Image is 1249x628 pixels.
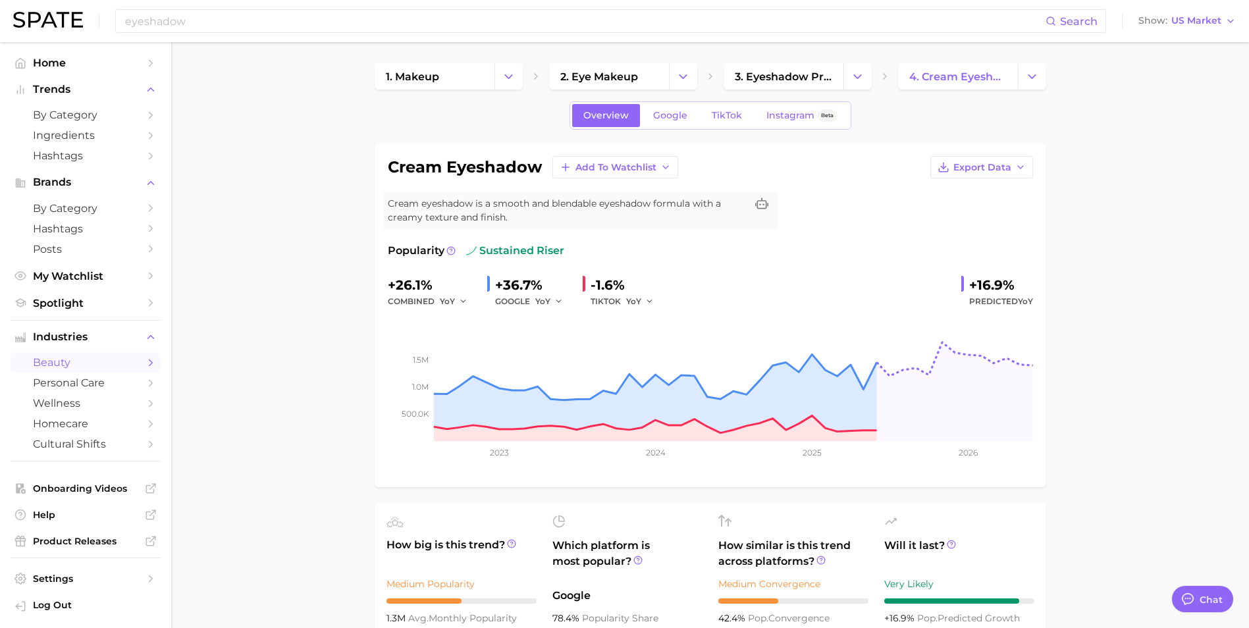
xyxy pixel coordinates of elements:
[645,448,665,458] tspan: 2024
[33,202,138,215] span: by Category
[969,275,1033,296] div: +16.9%
[11,327,161,347] button: Industries
[495,275,572,296] div: +36.7%
[766,110,814,121] span: Instagram
[552,538,703,581] span: Which platform is most popular?
[11,125,161,145] a: Ingredients
[748,612,768,624] abbr: popularity index
[11,531,161,551] a: Product Releases
[33,149,138,162] span: Hashtags
[11,145,161,166] a: Hashtags
[440,294,468,309] button: YoY
[724,63,843,90] a: 3. eyeshadow products
[11,595,161,617] a: Log out. Currently logged in with e-mail emarkus@milanicosmetics.com.
[11,393,161,413] a: wellness
[33,176,138,188] span: Brands
[1171,17,1221,24] span: US Market
[11,505,161,525] a: Help
[388,197,746,224] span: Cream eyeshadow is a smooth and blendable eyeshadow formula with a creamy texture and finish.
[33,573,138,585] span: Settings
[375,63,494,90] a: 1. makeup
[591,294,663,309] div: TIKTOK
[33,356,138,369] span: beauty
[388,159,542,175] h1: cream eyeshadow
[33,270,138,282] span: My Watchlist
[388,243,444,259] span: Popularity
[930,156,1033,178] button: Export Data
[669,63,697,90] button: Change Category
[33,109,138,121] span: by Category
[11,105,161,125] a: by Category
[803,448,822,458] tspan: 2025
[33,57,138,69] span: Home
[560,70,638,83] span: 2. eye makeup
[718,612,748,624] span: 42.4%
[489,448,508,458] tspan: 2023
[1138,17,1167,24] span: Show
[535,296,550,307] span: YoY
[701,104,753,127] a: TikTok
[1135,13,1239,30] button: ShowUS Market
[33,129,138,142] span: Ingredients
[653,110,687,121] span: Google
[494,63,523,90] button: Change Category
[33,222,138,235] span: Hashtags
[33,417,138,430] span: homecare
[33,535,138,547] span: Product Releases
[1018,63,1046,90] button: Change Category
[1060,15,1098,28] span: Search
[33,438,138,450] span: cultural shifts
[884,538,1034,569] span: Will it last?
[884,598,1034,604] div: 9 / 10
[572,104,640,127] a: Overview
[13,12,83,28] img: SPATE
[11,219,161,239] a: Hashtags
[552,588,703,604] span: Google
[748,612,830,624] span: convergence
[898,63,1018,90] a: 4. cream eyeshadow
[33,243,138,255] span: Posts
[11,373,161,393] a: personal care
[552,612,582,624] span: 78.4%
[33,599,150,611] span: Log Out
[626,294,654,309] button: YoY
[11,479,161,498] a: Onboarding Videos
[33,297,138,309] span: Spotlight
[33,331,138,343] span: Industries
[969,294,1033,309] span: Predicted
[712,110,742,121] span: TikTok
[386,598,537,604] div: 5 / 10
[909,70,1007,83] span: 4. cream eyeshadow
[466,243,564,259] span: sustained riser
[884,612,917,624] span: +16.9%
[495,294,572,309] div: GOOGLE
[33,509,138,521] span: Help
[843,63,872,90] button: Change Category
[821,110,834,121] span: Beta
[386,537,537,569] span: How big is this trend?
[953,162,1011,173] span: Export Data
[11,413,161,434] a: homecare
[718,538,868,569] span: How similar is this trend across platforms?
[11,80,161,99] button: Trends
[33,377,138,389] span: personal care
[408,612,429,624] abbr: average
[917,612,1020,624] span: predicted growth
[552,156,678,178] button: Add to Watchlist
[11,293,161,313] a: Spotlight
[33,483,138,494] span: Onboarding Videos
[11,239,161,259] a: Posts
[591,275,663,296] div: -1.6%
[386,576,537,592] div: Medium Popularity
[386,70,439,83] span: 1. makeup
[582,612,658,624] span: popularity share
[917,612,938,624] abbr: popularity index
[959,448,978,458] tspan: 2026
[718,576,868,592] div: Medium Convergence
[735,70,832,83] span: 3. eyeshadow products
[124,10,1046,32] input: Search here for a brand, industry, or ingredient
[626,296,641,307] span: YoY
[718,598,868,604] div: 4 / 10
[466,246,477,256] img: sustained riser
[388,275,477,296] div: +26.1%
